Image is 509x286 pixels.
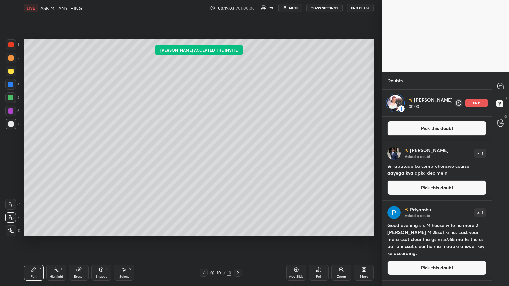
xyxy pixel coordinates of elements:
[387,261,486,275] button: Pick this doubt
[382,117,492,286] div: grid
[5,106,19,116] div: 6
[6,53,19,63] div: 2
[409,104,454,109] p: 00:00
[337,275,346,278] div: Zoom
[387,180,486,195] button: Pick this doubt
[278,4,302,12] button: mute
[269,6,273,10] div: 79
[387,147,401,160] img: 3
[410,207,431,212] p: Priyanshu
[410,148,449,153] p: [PERSON_NAME]
[387,103,486,117] h4: [PERSON_NAME] age 28years kya mujhe preparation upsc ki karni chahiye ya nahi?
[405,213,430,218] p: Asked a doubt
[24,4,38,12] div: LIVE
[405,148,409,152] img: no-rating-badge.077c3623.svg
[505,95,507,100] p: D
[50,275,63,278] div: Highlight
[6,119,19,129] div: 7
[106,268,108,271] div: L
[505,77,507,82] p: T
[227,270,231,276] div: 10
[5,212,20,223] div: X
[39,268,41,271] div: P
[482,211,483,215] p: 1
[216,271,222,275] div: 10
[40,5,82,11] h4: ASK ME ANYTHING
[409,98,413,102] img: no-rating-badge.077c3623.svg
[387,95,403,111] img: 3
[473,101,480,105] p: end
[289,275,304,278] div: Add Slide
[224,271,226,275] div: /
[96,275,107,278] div: Shapes
[306,4,343,12] button: CLASS SETTINGS
[405,208,409,211] img: no-rating-badge.077c3623.svg
[387,206,401,219] img: f55f9337adef4e0fbf2f93109c6d8565.21635195_3
[316,275,321,278] div: Poll
[61,268,63,271] div: H
[482,151,483,155] p: 1
[5,199,20,210] div: C
[6,66,19,76] div: 3
[387,163,486,176] h4: Sir aptitude ka comprehensive course aayega kya apka dec mein
[405,154,430,159] p: Asked a doubt
[387,222,486,257] h4: Good evening sir. M house wife hu mere 2 [PERSON_NAME] M 28sal ki hu. Last year mera csat clear t...
[414,97,453,103] p: [PERSON_NAME]
[74,275,84,278] div: Eraser
[398,105,405,112] img: rah-connected.409a49fa.svg
[119,275,129,278] div: Select
[6,225,20,236] div: Z
[6,39,19,50] div: 1
[387,121,486,136] button: Pick this doubt
[129,268,131,271] div: S
[360,275,368,278] div: More
[289,6,298,10] span: mute
[31,275,37,278] div: Pen
[504,114,507,119] p: G
[5,92,19,103] div: 5
[5,79,19,90] div: 4
[347,4,374,12] button: End Class
[382,72,408,89] p: Doubts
